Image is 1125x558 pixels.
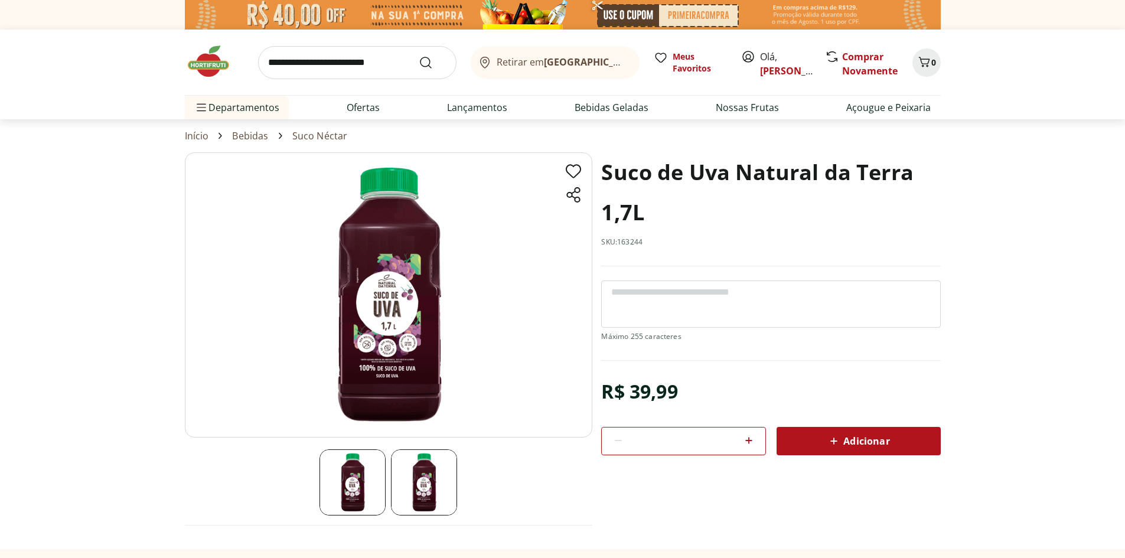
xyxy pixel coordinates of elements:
[601,237,643,247] p: SKU: 163244
[846,100,931,115] a: Açougue e Peixaria
[185,152,592,438] img: Principal
[654,51,727,74] a: Meus Favoritos
[347,100,380,115] a: Ofertas
[912,48,941,77] button: Carrinho
[185,130,209,141] a: Início
[760,64,837,77] a: [PERSON_NAME]
[931,57,936,68] span: 0
[716,100,779,115] a: Nossas Frutas
[447,100,507,115] a: Lançamentos
[185,44,244,79] img: Hortifruti
[292,130,348,141] a: Suco Néctar
[419,56,447,70] button: Submit Search
[194,93,279,122] span: Departamentos
[575,100,648,115] a: Bebidas Geladas
[842,50,898,77] a: Comprar Novamente
[232,130,268,141] a: Bebidas
[319,449,386,515] img: Principal
[194,93,208,122] button: Menu
[471,46,640,79] button: Retirar em[GEOGRAPHIC_DATA]/[GEOGRAPHIC_DATA]
[391,449,457,515] img: Principal
[760,50,813,78] span: Olá,
[777,427,941,455] button: Adicionar
[497,57,627,67] span: Retirar em
[673,51,727,74] span: Meus Favoritos
[827,434,889,448] span: Adicionar
[258,46,456,79] input: search
[601,375,677,408] div: R$ 39,99
[544,56,743,68] b: [GEOGRAPHIC_DATA]/[GEOGRAPHIC_DATA]
[601,152,940,233] h1: Suco de Uva Natural da Terra 1,7L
